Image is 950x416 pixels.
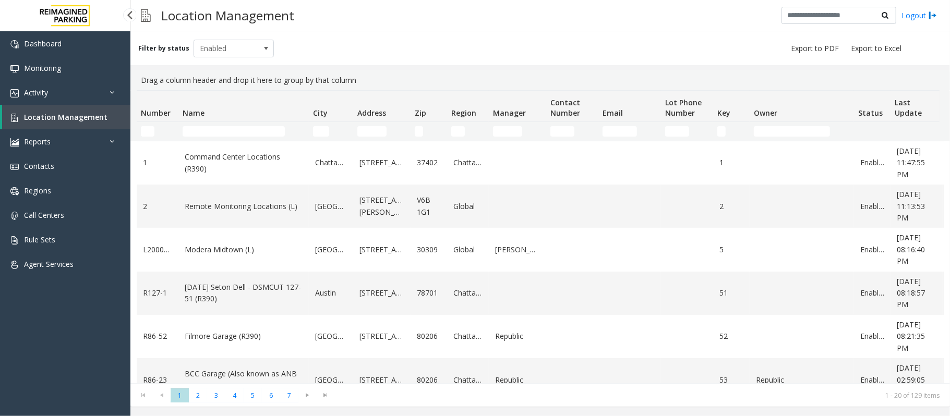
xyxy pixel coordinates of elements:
span: [DATE] 02:59:05 AM [897,363,925,396]
td: Region Filter [447,122,489,141]
span: Owner [754,108,777,118]
a: [DATE] 08:21:35 PM [897,319,936,354]
img: 'icon' [10,236,19,244]
a: [DATE] 08:16:40 PM [897,232,936,267]
a: Enabled [860,157,884,168]
td: Name Filter [178,122,309,141]
span: Page 4 [225,388,244,402]
img: logout [929,10,937,21]
img: 'icon' [10,163,19,171]
div: Data table [130,90,950,383]
a: BCC Garage (Also known as ANB Garage) (R390) [185,368,303,391]
img: 'icon' [10,261,19,269]
span: Go to the next page [298,388,317,402]
a: [STREET_ADDRESS] [359,374,404,386]
a: [STREET_ADDRESS] [359,244,404,255]
a: Enabled [860,244,884,255]
a: Enabled [860,201,884,212]
a: R127-1 [143,287,172,299]
a: 78701 [417,287,441,299]
img: 'icon' [10,187,19,195]
a: Chattanooga [315,157,347,168]
span: Contacts [24,161,54,171]
a: Chattanooga [453,331,483,342]
span: [DATE] 11:13:53 PM [897,189,925,223]
td: Number Filter [137,122,178,141]
span: Lot Phone Number [665,97,702,118]
a: 1 [143,157,172,168]
span: Enabled [194,40,258,57]
a: Global [453,201,483,212]
span: Page 5 [244,388,262,402]
a: Republic [756,374,848,386]
input: Name Filter [183,126,285,137]
input: Number Filter [141,126,154,137]
span: Manager [493,108,526,118]
a: Location Management [2,105,130,129]
span: Go to the last page [317,388,335,402]
span: Reports [24,137,51,146]
a: Global [453,244,483,255]
a: Enabled [860,331,884,342]
a: Remote Monitoring Locations (L) [185,201,303,212]
span: Last Update [895,97,922,118]
input: Zip Filter [415,126,423,137]
a: 30309 [417,244,441,255]
a: 80206 [417,331,441,342]
input: Email Filter [603,126,637,137]
a: [GEOGRAPHIC_DATA] [315,201,347,212]
span: Agent Services [24,259,74,269]
td: Key Filter [713,122,750,141]
td: City Filter [309,122,353,141]
span: Email [603,108,623,118]
a: [DATE] 02:59:05 AM [897,362,936,397]
span: Page 2 [189,388,207,402]
span: Contact Number [550,97,580,118]
td: Email Filter [598,122,661,141]
a: Command Center Locations (R390) [185,151,303,175]
a: 5 [719,244,743,255]
img: 'icon' [10,138,19,146]
span: Key [717,108,730,118]
span: Activity [24,88,48,97]
img: 'icon' [10,114,19,122]
span: [DATE] 08:21:35 PM [897,320,925,353]
input: Lot Phone Number Filter [665,126,689,137]
a: Enabled [860,287,884,299]
a: [STREET_ADDRESS] [359,287,404,299]
a: 80206 [417,374,441,386]
span: Monitoring [24,63,61,73]
span: [DATE] 08:16:40 PM [897,233,925,266]
td: Lot Phone Number Filter [661,122,713,141]
img: pageIcon [141,3,151,28]
td: Status Filter [854,122,891,141]
span: City [313,108,328,118]
span: [DATE] 11:47:55 PM [897,146,925,179]
span: Export to Excel [851,43,901,54]
span: Page 3 [207,388,225,402]
a: V6B 1G1 [417,194,441,218]
img: 'icon' [10,89,19,97]
a: Austin [315,287,347,299]
a: [GEOGRAPHIC_DATA] [315,331,347,342]
th: Status [854,91,891,122]
a: 1 [719,157,743,168]
kendo-pager-info: 1 - 20 of 129 items [341,391,940,400]
span: Go to the next page [300,391,315,399]
h3: Location Management [156,3,299,28]
a: 53 [719,374,743,386]
span: Zip [415,108,426,118]
span: [DATE] 08:18:57 PM [897,276,925,310]
a: [GEOGRAPHIC_DATA] [315,374,347,386]
a: 52 [719,331,743,342]
div: Drag a column header and drop it here to group by that column [137,70,944,90]
button: Export to Excel [847,41,906,56]
input: City Filter [313,126,329,137]
button: Export to PDF [787,41,843,56]
span: Region [451,108,476,118]
span: Dashboard [24,39,62,48]
a: Republic [495,331,540,342]
span: Export to PDF [791,43,839,54]
td: Address Filter [353,122,411,141]
td: Manager Filter [489,122,546,141]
